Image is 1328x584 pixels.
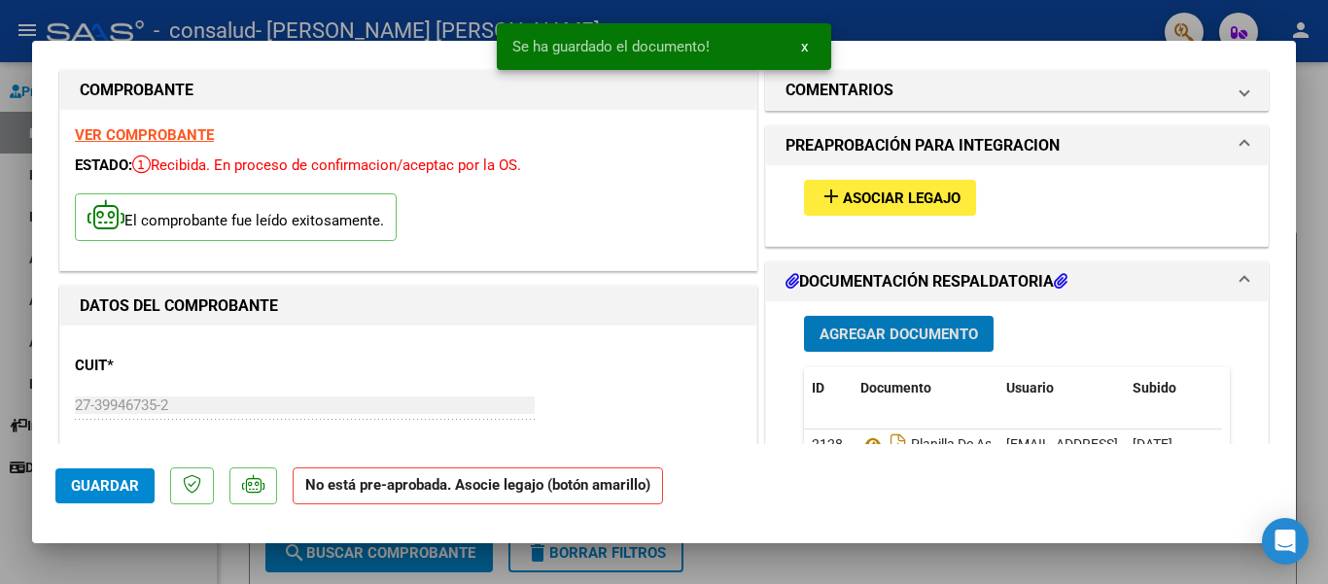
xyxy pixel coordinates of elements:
span: x [801,38,808,55]
p: CUIT [75,355,275,377]
span: Planilla De Asistencia [860,436,1038,452]
span: Guardar [71,477,139,495]
span: Asociar Legajo [843,189,961,207]
span: Documento [860,380,931,395]
mat-expansion-panel-header: PREAPROBACIÓN PARA INTEGRACION [766,126,1268,165]
button: Guardar [55,468,155,503]
strong: No está pre-aprobada. Asocie legajo (botón amarillo) [293,467,663,505]
span: Agregar Documento [820,326,978,343]
mat-expansion-panel-header: DOCUMENTACIÓN RESPALDATORIA [766,262,1268,301]
div: Open Intercom Messenger [1262,518,1309,565]
div: PREAPROBACIÓN PARA INTEGRACION [766,165,1268,246]
h1: DOCUMENTACIÓN RESPALDATORIA [786,270,1067,293]
span: [DATE] [1133,436,1172,452]
datatable-header-cell: ID [804,367,853,409]
h1: PREAPROBACIÓN PARA INTEGRACION [786,134,1060,157]
mat-icon: add [820,185,843,208]
strong: COMPROBANTE [80,81,193,99]
span: Se ha guardado el documento! [512,37,710,56]
span: ID [812,380,824,395]
strong: DATOS DEL COMPROBANTE [80,296,278,315]
span: Subido [1133,380,1176,395]
datatable-header-cell: Subido [1125,367,1222,409]
span: 2128 [812,436,843,452]
button: Asociar Legajo [804,180,976,216]
button: Agregar Documento [804,316,994,352]
button: x [786,29,823,64]
mat-expansion-panel-header: COMENTARIOS [766,71,1268,110]
span: ESTADO: [75,156,132,174]
span: Recibida. En proceso de confirmacion/aceptac por la OS. [132,156,521,174]
p: El comprobante fue leído exitosamente. [75,193,397,241]
datatable-header-cell: Usuario [998,367,1125,409]
a: VER COMPROBANTE [75,126,214,144]
datatable-header-cell: Documento [853,367,998,409]
span: Usuario [1006,380,1054,395]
